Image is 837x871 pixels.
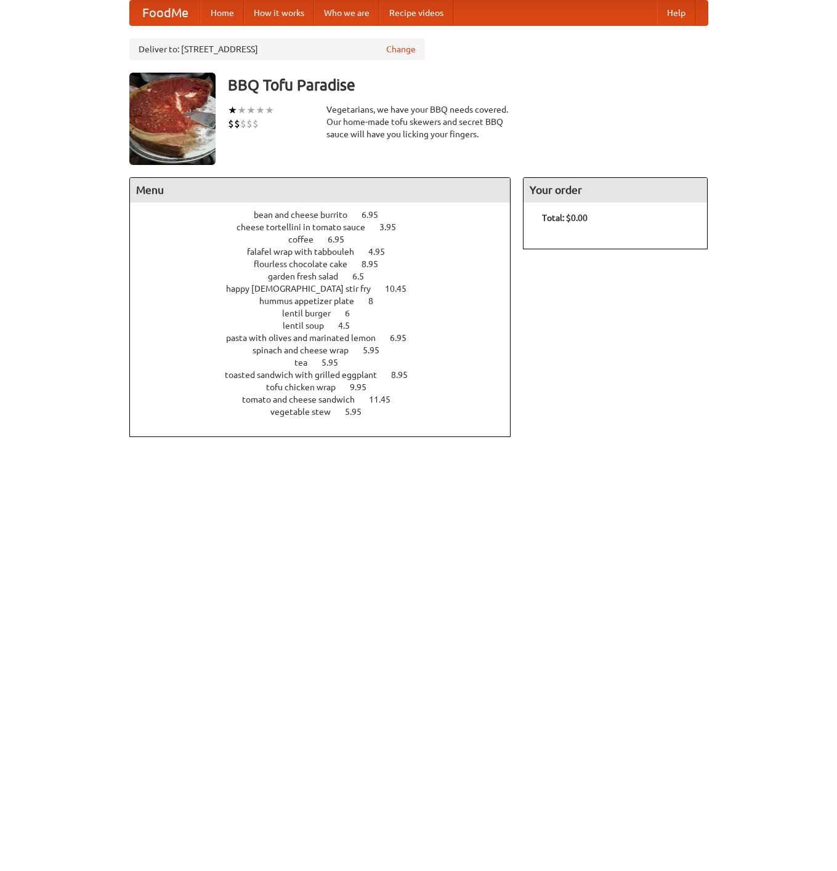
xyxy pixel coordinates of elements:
[253,117,259,130] li: $
[294,358,320,367] span: tea
[362,259,390,269] span: 8.95
[244,1,314,25] a: How it works
[254,259,360,269] span: flourless chocolate cake
[362,210,390,220] span: 6.95
[350,382,379,392] span: 9.95
[247,247,408,257] a: falafel wrap with tabbouleh 4.95
[256,103,265,117] li: ★
[253,345,402,355] a: spinach and cheese wrap 5.95
[288,235,326,244] span: coffee
[265,103,274,117] li: ★
[345,407,374,417] span: 5.95
[282,308,343,318] span: lentil burger
[268,271,350,281] span: garden fresh salad
[288,235,367,244] a: coffee 6.95
[345,308,362,318] span: 6
[237,222,419,232] a: cheese tortellini in tomato sauce 3.95
[237,103,246,117] li: ★
[368,247,397,257] span: 4.95
[369,395,403,404] span: 11.45
[270,407,384,417] a: vegetable stew 5.95
[254,210,401,220] a: bean and cheese burrito 6.95
[352,271,376,281] span: 6.5
[321,358,350,367] span: 5.95
[129,38,425,60] div: Deliver to: [STREET_ADDRESS]
[657,1,695,25] a: Help
[129,73,216,165] img: angular.jpg
[390,333,419,343] span: 6.95
[338,321,362,331] span: 4.5
[266,382,389,392] a: tofu chicken wrap 9.95
[379,1,453,25] a: Recipe videos
[228,73,708,97] h3: BBQ Tofu Paradise
[228,117,234,130] li: $
[268,271,387,281] a: garden fresh salad 6.5
[542,213,588,223] b: Total: $0.00
[270,407,343,417] span: vegetable stew
[226,333,388,343] span: pasta with olives and marinated lemon
[524,178,707,203] h4: Your order
[282,308,373,318] a: lentil burger 6
[386,43,416,55] a: Change
[201,1,244,25] a: Home
[226,333,429,343] a: pasta with olives and marinated lemon 6.95
[253,345,361,355] span: spinach and cheese wrap
[328,235,357,244] span: 6.95
[391,370,420,380] span: 8.95
[254,210,360,220] span: bean and cheese burrito
[237,222,378,232] span: cheese tortellini in tomato sauce
[130,178,511,203] h4: Menu
[294,358,361,367] a: tea 5.95
[259,296,396,306] a: hummus appetizer plate 8
[254,259,401,269] a: flourless chocolate cake 8.95
[240,117,246,130] li: $
[225,370,389,380] span: toasted sandwich with grilled eggplant
[368,296,386,306] span: 8
[314,1,379,25] a: Who we are
[283,321,373,331] a: lentil soup 4.5
[225,370,431,380] a: toasted sandwich with grilled eggplant 8.95
[242,395,367,404] span: tomato and cheese sandwich
[246,117,253,130] li: $
[226,284,429,294] a: happy [DEMOGRAPHIC_DATA] stir fry 10.45
[283,321,336,331] span: lentil soup
[226,284,383,294] span: happy [DEMOGRAPHIC_DATA] stir fry
[130,1,201,25] a: FoodMe
[246,103,256,117] li: ★
[234,117,240,130] li: $
[326,103,511,140] div: Vegetarians, we have your BBQ needs covered. Our home-made tofu skewers and secret BBQ sauce will...
[379,222,408,232] span: 3.95
[259,296,366,306] span: hummus appetizer plate
[363,345,392,355] span: 5.95
[247,247,366,257] span: falafel wrap with tabbouleh
[228,103,237,117] li: ★
[385,284,419,294] span: 10.45
[242,395,413,404] a: tomato and cheese sandwich 11.45
[266,382,348,392] span: tofu chicken wrap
